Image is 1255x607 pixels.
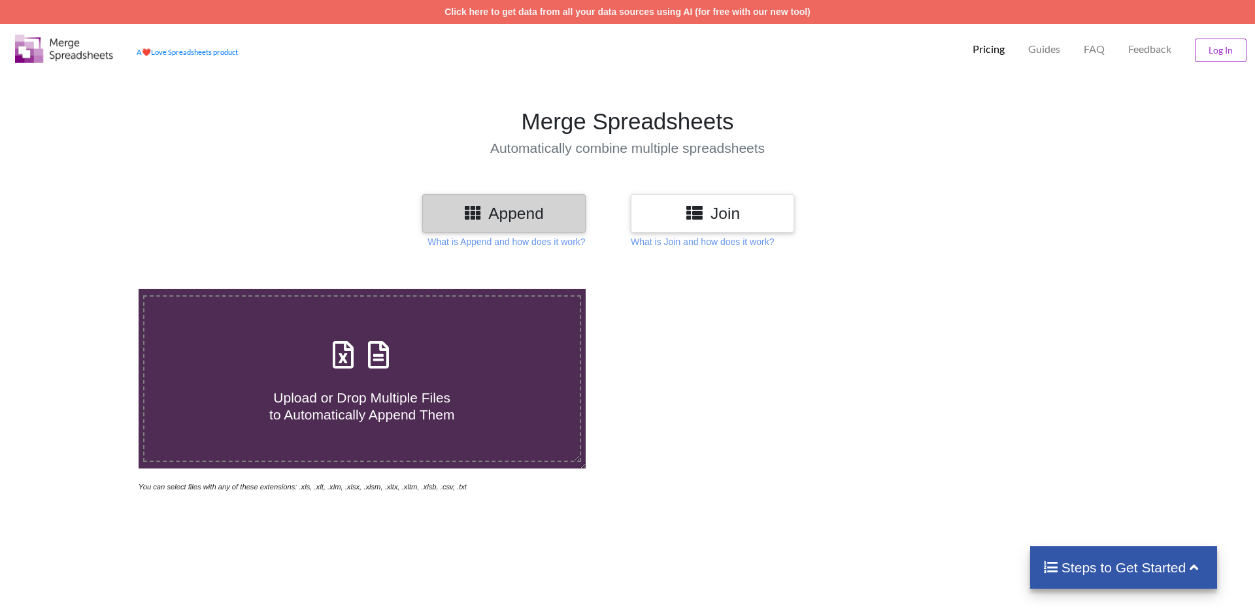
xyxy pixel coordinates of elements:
span: Upload or Drop Multiple Files to Automatically Append Them [269,390,454,421]
button: Log In [1195,39,1247,62]
p: What is Append and how does it work? [427,235,585,248]
i: You can select files with any of these extensions: .xls, .xlt, .xlm, .xlsx, .xlsm, .xltx, .xltm, ... [139,483,467,491]
h3: Join [641,204,784,223]
a: Click here to get data from all your data sources using AI (for free with our new tool) [444,7,811,17]
a: AheartLove Spreadsheets product [137,48,238,56]
p: What is Join and how does it work? [631,235,774,248]
p: Guides [1028,42,1060,56]
span: Feedback [1128,44,1171,54]
span: heart [142,48,151,56]
p: Pricing [973,42,1005,56]
h3: Append [432,204,576,223]
p: FAQ [1084,42,1105,56]
img: Logo.png [15,35,113,63]
h4: Steps to Get Started [1043,559,1205,576]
